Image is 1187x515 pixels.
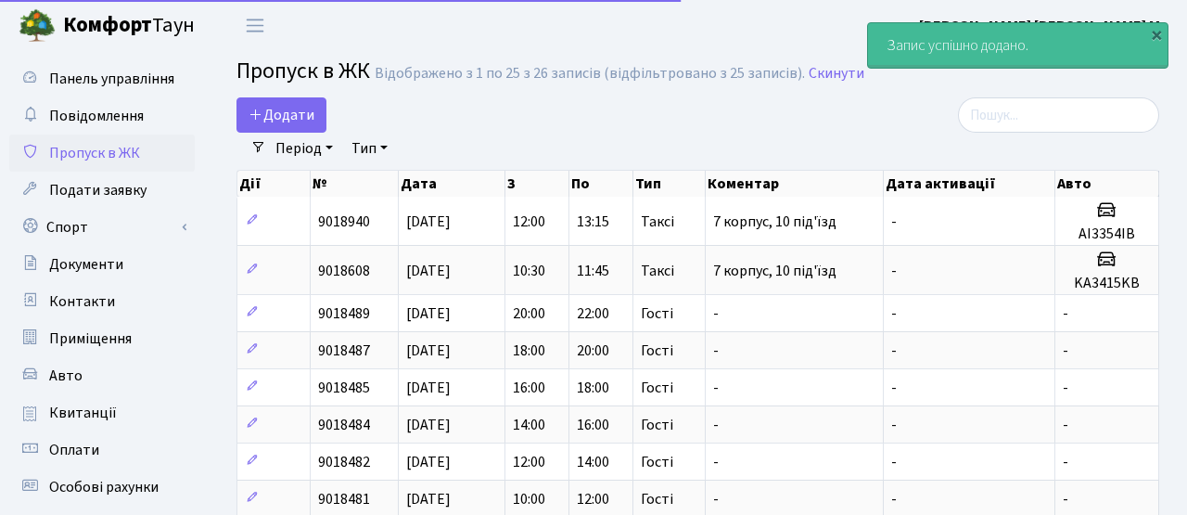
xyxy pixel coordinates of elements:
th: Авто [1055,171,1159,197]
th: Коментар [706,171,885,197]
span: Гості [641,492,673,507]
span: - [891,303,897,324]
span: [DATE] [406,452,451,472]
span: - [891,489,897,509]
span: [DATE] [406,415,451,435]
span: Авто [49,366,83,386]
span: - [1063,341,1068,361]
span: Таун [63,10,195,42]
span: [DATE] [406,303,451,324]
a: Оплати [9,431,195,469]
span: - [713,378,719,398]
a: Особові рахунки [9,469,195,506]
span: 22:00 [577,303,609,324]
a: Період [268,133,340,164]
span: 20:00 [513,303,545,324]
a: Пропуск в ЖК [9,135,195,172]
span: 9018485 [318,378,370,398]
a: Квитанції [9,394,195,431]
span: Приміщення [49,328,132,349]
span: 9018608 [318,261,370,281]
span: - [891,415,897,435]
h5: KA3415KB [1063,275,1151,292]
a: Документи [9,246,195,283]
span: Особові рахунки [49,477,159,497]
span: Документи [49,254,123,275]
span: [DATE] [406,261,451,281]
span: - [891,261,897,281]
span: - [891,452,897,472]
th: № [311,171,399,197]
div: Відображено з 1 по 25 з 26 записів (відфільтровано з 25 записів). [375,65,805,83]
span: 10:30 [513,261,545,281]
span: 20:00 [577,341,609,361]
span: Гості [641,343,673,358]
span: 7 корпус, 10 під'їзд [713,212,836,232]
b: [PERSON_NAME] [PERSON_NAME] М. [919,16,1165,36]
span: - [713,341,719,361]
span: - [1063,489,1068,509]
div: Запис успішно додано. [868,23,1168,68]
span: Пропуск в ЖК [49,143,140,163]
span: - [891,341,897,361]
span: Гості [641,380,673,395]
a: Повідомлення [9,97,195,135]
span: 18:00 [513,341,545,361]
span: Таксі [641,264,674,278]
a: Контакти [9,283,195,320]
a: Приміщення [9,320,195,357]
th: Дата активації [884,171,1054,197]
th: По [569,171,633,197]
span: Гості [641,455,673,470]
span: 12:00 [513,212,545,232]
span: 9018489 [318,303,370,324]
span: - [713,489,719,509]
a: Авто [9,357,195,394]
span: - [891,378,897,398]
a: Додати [236,97,326,133]
span: Гості [641,306,673,321]
a: Скинути [809,65,864,83]
span: 9018481 [318,489,370,509]
div: × [1147,25,1166,44]
span: [DATE] [406,212,451,232]
span: - [1063,378,1068,398]
span: [DATE] [406,489,451,509]
span: Повідомлення [49,106,144,126]
span: Панель управління [49,69,174,89]
span: - [1063,303,1068,324]
span: 13:15 [577,212,609,232]
span: Подати заявку [49,180,147,200]
span: - [891,212,897,232]
span: - [713,303,719,324]
span: - [1063,415,1068,435]
th: Дії [237,171,311,197]
b: Комфорт [63,10,152,40]
span: Пропуск в ЖК [236,55,370,87]
span: 11:45 [577,261,609,281]
span: Таксі [641,214,674,229]
span: 16:00 [513,378,545,398]
input: Пошук... [958,97,1159,133]
span: 7 корпус, 10 під'їзд [713,261,836,281]
span: 12:00 [577,489,609,509]
a: Спорт [9,209,195,246]
a: Панель управління [9,60,195,97]
span: [DATE] [406,341,451,361]
span: 18:00 [577,378,609,398]
a: Подати заявку [9,172,195,209]
span: 9018940 [318,212,370,232]
span: 12:00 [513,452,545,472]
a: Тип [344,133,395,164]
span: - [713,452,719,472]
span: [DATE] [406,378,451,398]
img: logo.png [19,7,56,45]
span: - [1063,452,1068,472]
a: [PERSON_NAME] [PERSON_NAME] М. [919,15,1165,37]
span: 9018487 [318,341,370,361]
span: Квитанції [49,403,117,423]
h5: АІ3354ІВ [1063,225,1151,243]
th: З [505,171,569,197]
span: Гості [641,418,673,432]
span: - [713,415,719,435]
